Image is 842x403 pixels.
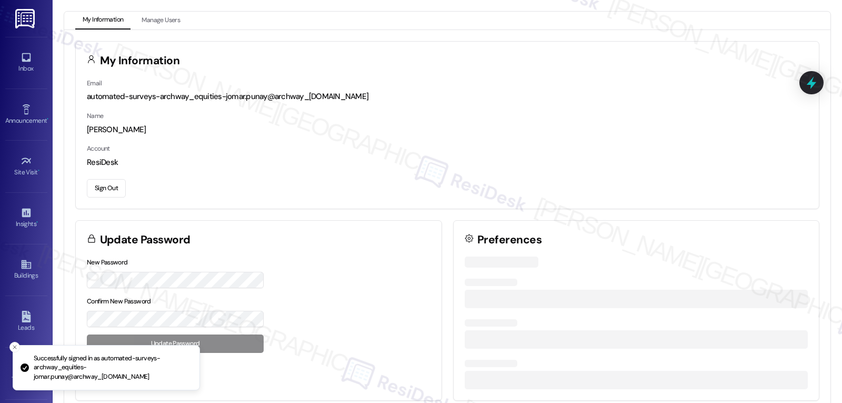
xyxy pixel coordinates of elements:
[5,48,47,77] a: Inbox
[477,234,542,245] h3: Preferences
[87,297,151,306] label: Confirm New Password
[5,308,47,336] a: Leads
[5,204,47,232] a: Insights •
[15,9,37,28] img: ResiDesk Logo
[5,255,47,284] a: Buildings
[87,112,104,120] label: Name
[87,124,808,135] div: [PERSON_NAME]
[100,234,191,245] h3: Update Password
[87,144,110,153] label: Account
[36,219,38,226] span: •
[134,12,187,30] button: Manage Users
[9,342,20,352] button: Close toast
[100,55,180,66] h3: My Information
[87,79,102,87] label: Email
[75,12,131,30] button: My Information
[87,91,808,102] div: automated-surveys-archway_equities-jomar.punay@archway_[DOMAIN_NAME]
[5,359,47,388] a: Templates •
[38,167,39,174] span: •
[87,157,808,168] div: ResiDesk
[5,152,47,181] a: Site Visit •
[87,258,128,267] label: New Password
[87,179,126,198] button: Sign Out
[47,115,48,123] span: •
[34,354,191,382] p: Successfully signed in as automated-surveys-archway_equities-jomar.punay@archway_[DOMAIN_NAME]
